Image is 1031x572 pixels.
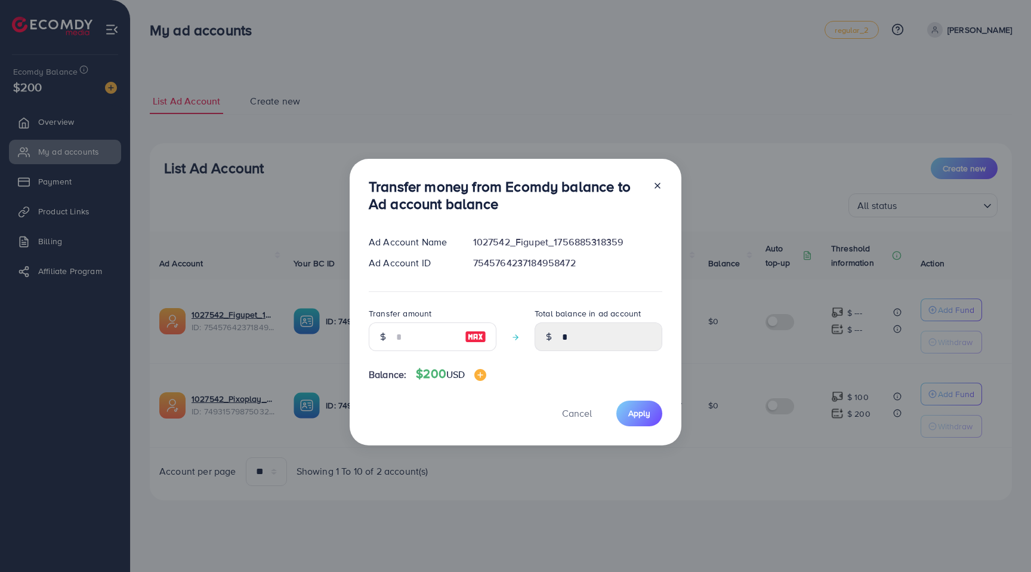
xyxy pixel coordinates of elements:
[464,235,672,249] div: 1027542_Figupet_1756885318359
[369,368,406,382] span: Balance:
[369,307,431,319] label: Transfer amount
[535,307,641,319] label: Total balance in ad account
[464,256,672,270] div: 7545764237184958472
[616,401,662,426] button: Apply
[359,235,464,249] div: Ad Account Name
[547,401,607,426] button: Cancel
[369,178,643,213] h3: Transfer money from Ecomdy balance to Ad account balance
[474,369,486,381] img: image
[465,330,486,344] img: image
[416,367,486,382] h4: $200
[980,518,1022,563] iframe: Chat
[359,256,464,270] div: Ad Account ID
[562,407,592,420] span: Cancel
[446,368,465,381] span: USD
[628,407,650,419] span: Apply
